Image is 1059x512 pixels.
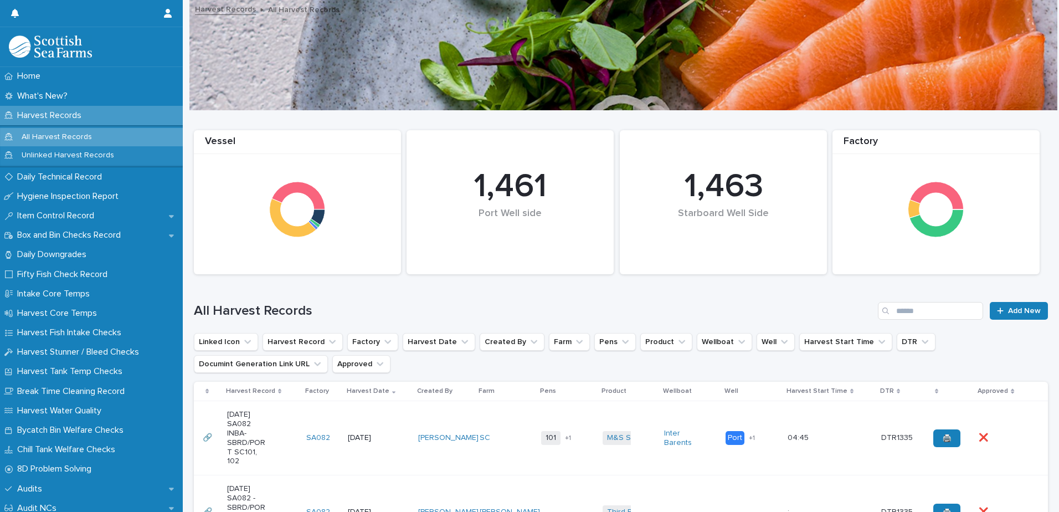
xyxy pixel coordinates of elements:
tr: 🔗🔗 [DATE] SA082 INBA-SBRD/PORT SC101, 102SA082 [DATE][PERSON_NAME] SC 101+1M&S Select Inter Baren... [194,401,1048,475]
div: 1,463 [639,167,808,207]
p: Factory [305,385,329,397]
p: Item Control Record [13,211,103,221]
p: Approved [978,385,1008,397]
p: Pens [540,385,556,397]
p: Chill Tank Welfare Checks [13,444,124,455]
p: Hygiene Inspection Report [13,191,127,202]
p: Break Time Cleaning Record [13,386,133,397]
p: Harvest Water Quality [13,406,110,416]
span: 🖨️ [942,434,952,442]
p: All Harvest Records [268,3,340,15]
button: Harvest Date [403,333,475,351]
button: Factory [347,333,398,351]
p: Product [602,385,626,397]
button: Created By [480,333,544,351]
p: Home [13,71,49,81]
button: Documint Generation Link URL [194,355,328,373]
p: DTR1335 [881,431,915,443]
p: Well [724,385,738,397]
button: Approved [332,355,390,373]
p: Harvest Stunner / Bleed Checks [13,347,148,357]
div: Factory [832,136,1040,154]
button: DTR [897,333,935,351]
div: Starboard Well Side [639,208,808,243]
p: Daily Technical Record [13,172,111,182]
a: SC [480,433,490,443]
p: 8D Problem Solving [13,464,100,474]
p: [DATE] SA082 INBA-SBRD/PORT SC101, 102 [227,410,266,466]
button: Harvest Start Time [799,333,892,351]
button: Wellboat [697,333,752,351]
div: Port Well side [425,208,595,243]
p: Created By [417,385,453,397]
img: mMrefqRFQpe26GRNOUkG [9,35,92,58]
p: Unlinked Harvest Records [13,151,123,160]
button: Product [640,333,692,351]
span: + 1 [749,435,755,442]
a: [PERSON_NAME] [418,433,479,443]
span: Add New [1008,307,1041,315]
p: Fifty Fish Check Record [13,269,116,280]
p: Harvest Tank Temp Checks [13,366,131,377]
span: + 1 [565,435,571,442]
button: Farm [549,333,590,351]
span: 101 [541,431,561,445]
p: Intake Core Temps [13,289,99,299]
p: What's New? [13,91,76,101]
div: Port [726,431,744,445]
p: Harvest Date [347,385,389,397]
p: 🔗 [203,431,214,443]
p: Harvest Fish Intake Checks [13,327,130,338]
input: Search [878,302,983,320]
p: DTR [880,385,894,397]
p: Wellboat [663,385,692,397]
p: ❌ [979,431,990,443]
a: M&S Select [607,433,649,443]
a: Add New [990,302,1048,320]
p: [DATE] [348,433,387,443]
p: Audits [13,484,51,494]
p: Farm [479,385,495,397]
p: Harvest Core Temps [13,308,106,319]
h1: All Harvest Records [194,303,873,319]
a: Inter Barents [664,429,703,448]
p: Box and Bin Checks Record [13,230,130,240]
p: Harvest Start Time [786,385,847,397]
p: Harvest Records [13,110,90,121]
button: Pens [594,333,636,351]
p: 04:45 [788,431,811,443]
a: SA082 [306,433,330,443]
p: Daily Downgrades [13,249,95,260]
button: Linked Icon [194,333,258,351]
button: Harvest Record [263,333,343,351]
a: Harvest Records [195,2,256,15]
a: 🖨️ [933,429,960,447]
p: Bycatch Bin Welfare Checks [13,425,132,436]
p: All Harvest Records [13,132,101,142]
p: Harvest Record [226,385,275,397]
button: Well [757,333,795,351]
div: Vessel [194,136,401,154]
div: 1,461 [425,167,595,207]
